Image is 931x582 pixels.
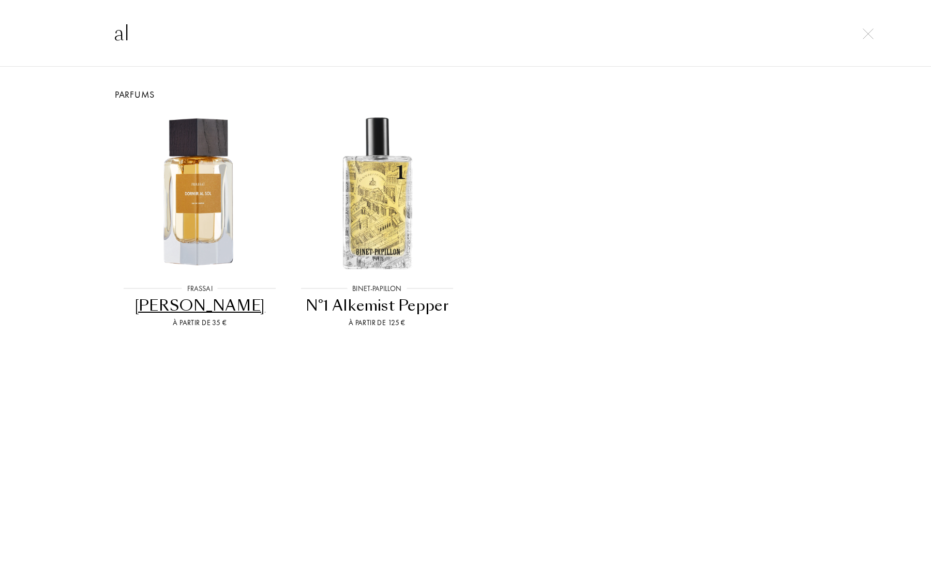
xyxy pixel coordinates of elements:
div: À partir de 125 € [293,317,462,328]
div: À partir de 35 € [115,317,284,328]
div: Binet-Papillon [347,283,407,294]
div: Parfums [103,87,828,101]
div: [PERSON_NAME] [115,296,284,316]
div: Frassai [182,283,218,294]
div: N°1 Alkemist Pepper [293,296,462,316]
input: Rechercher [93,18,838,49]
img: N°1 Alkemist Pepper [297,113,457,272]
img: cross.svg [863,28,874,39]
a: Dormir Al SolFrassai[PERSON_NAME]À partir de 35 € [111,101,289,341]
a: N°1 Alkemist PepperBinet-PapillonN°1 Alkemist PepperÀ partir de 125 € [289,101,466,341]
img: Dormir Al Sol [120,113,279,272]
